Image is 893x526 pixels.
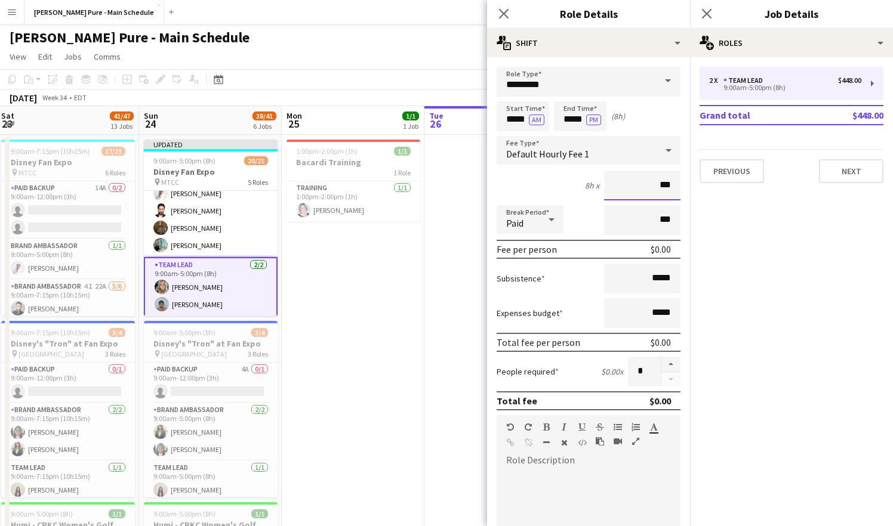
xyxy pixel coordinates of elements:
[19,168,36,177] span: MTCC
[144,110,158,121] span: Sun
[153,156,215,165] span: 9:00am-5:00pm (8h)
[651,243,671,255] div: $0.00
[287,181,420,222] app-card-role: Training1/11:00pm-2:00pm (1h)[PERSON_NAME]
[723,76,768,85] div: Team Lead
[542,438,550,447] button: Horizontal Line
[89,49,125,64] a: Comms
[427,117,444,131] span: 26
[560,438,568,447] button: Clear Formatting
[287,110,302,121] span: Mon
[700,106,813,125] td: Grand total
[296,147,358,156] span: 1:00pm-2:00pm (1h)
[709,85,861,91] div: 9:00am-5:00pm (8h)
[1,239,135,280] app-card-role: Brand Ambassador1/19:00am-5:00pm (8h)[PERSON_NAME]
[632,437,640,446] button: Fullscreen
[285,117,302,131] span: 25
[560,422,568,432] button: Italic
[649,422,658,432] button: Text Color
[39,93,69,102] span: Week 34
[403,122,418,131] div: 1 Job
[1,363,135,403] app-card-role: Paid Backup0/19:00am-12:00pm (3h)
[109,509,125,518] span: 1/1
[109,328,125,337] span: 3/4
[101,147,125,156] span: 17/21
[1,321,135,497] app-job-card: 9:00am-7:15pm (10h15m)3/4Disney's "Tron" at Fan Expo [GEOGRAPHIC_DATA]3 RolesPaid Backup0/19:00am...
[649,395,671,407] div: $0.00
[585,180,599,191] div: 8h x
[11,509,73,518] span: 9:00am-5:00pm (8h)
[1,338,135,349] h3: Disney's "Tron" at Fan Expo
[251,509,268,518] span: 1/1
[497,308,563,318] label: Expenses budget
[10,51,26,62] span: View
[74,93,87,102] div: EDT
[251,328,268,337] span: 3/4
[497,366,559,377] label: People required
[5,49,31,64] a: View
[248,349,268,358] span: 3 Roles
[144,321,278,497] app-job-card: 9:00am-5:00pm (8h)3/4Disney's "Tron" at Fan Expo [GEOGRAPHIC_DATA]3 RolesPaid Backup4A0/19:00am-1...
[38,51,52,62] span: Edit
[144,338,278,349] h3: Disney's "Tron" at Fan Expo
[24,1,164,24] button: [PERSON_NAME] Pure - Main Schedule
[394,147,411,156] span: 1/1
[105,168,125,177] span: 6 Roles
[161,349,227,358] span: [GEOGRAPHIC_DATA]
[661,357,680,372] button: Increase
[11,147,90,156] span: 9:00am-7:15pm (10h15m)
[244,156,268,165] span: 20/21
[524,422,532,432] button: Redo
[144,403,278,461] app-card-role: Brand Ambassador2/29:00am-5:00pm (8h)[PERSON_NAME][PERSON_NAME]
[144,257,278,317] app-card-role: Team Lead2/29:00am-5:00pm (8h)[PERSON_NAME][PERSON_NAME]
[578,422,586,432] button: Underline
[252,112,276,120] span: 38/41
[144,166,278,177] h3: Disney Fan Expo
[542,422,550,432] button: Bold
[614,422,622,432] button: Unordered List
[33,49,57,64] a: Edit
[614,437,622,446] button: Insert video
[144,147,278,257] app-card-role: Brand Ambassador5/59:00am-5:00pm (8h)[PERSON_NAME][PERSON_NAME][PERSON_NAME][PERSON_NAME][PERSON_...
[651,336,671,348] div: $0.00
[429,110,444,121] span: Tue
[110,112,134,120] span: 41/47
[402,112,419,120] span: 1/1
[838,76,861,85] div: $448.00
[64,51,82,62] span: Jobs
[529,115,544,125] button: AM
[497,395,537,407] div: Total fee
[1,461,135,502] app-card-role: Team Lead1/19:00am-7:15pm (10h15m)[PERSON_NAME]
[153,328,215,337] span: 9:00am-5:00pm (8h)
[10,92,37,104] div: [DATE]
[110,122,133,131] div: 13 Jobs
[287,157,420,168] h3: Bacardi Training
[1,157,135,168] h3: Disney Fan Expo
[497,336,580,348] div: Total fee per person
[1,403,135,461] app-card-role: Brand Ambassador2/29:00am-7:15pm (10h15m)[PERSON_NAME][PERSON_NAME]
[253,122,276,131] div: 6 Jobs
[632,422,640,432] button: Ordered List
[59,49,87,64] a: Jobs
[153,509,215,518] span: 9:00am-5:00pm (8h)
[144,140,278,316] app-job-card: Updated9:00am-5:00pm (8h)20/21Disney Fan Expo MTCC5 Roles[PERSON_NAME]Brand Ambassador5/59:00am-5...
[611,111,625,122] div: (8h)
[700,159,764,183] button: Previous
[506,422,515,432] button: Undo
[506,217,524,229] span: Paid
[393,168,411,177] span: 1 Role
[19,349,84,358] span: [GEOGRAPHIC_DATA]
[105,349,125,358] span: 3 Roles
[10,29,250,47] h1: [PERSON_NAME] Pure - Main Schedule
[601,366,623,377] div: $0.00 x
[248,178,268,187] span: 5 Roles
[487,29,690,57] div: Shift
[11,328,90,337] span: 9:00am-7:15pm (10h15m)
[497,243,557,255] div: Fee per person
[1,140,135,316] app-job-card: 9:00am-7:15pm (10h15m)17/21Disney Fan Expo MTCC6 RolesPaid Backup14A0/29:00am-12:00pm (3h) Brand ...
[596,437,604,446] button: Paste as plain text
[1,181,135,239] app-card-role: Paid Backup14A0/29:00am-12:00pm (3h)
[287,140,420,222] div: 1:00pm-2:00pm (1h)1/1Bacardi Training1 RoleTraining1/11:00pm-2:00pm (1h)[PERSON_NAME]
